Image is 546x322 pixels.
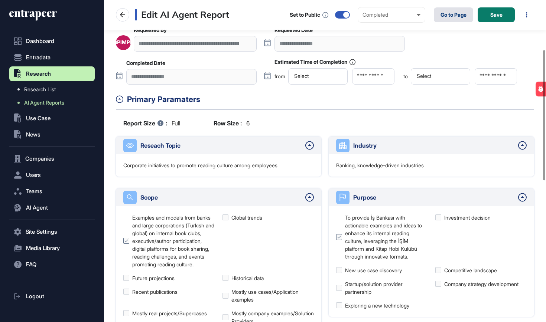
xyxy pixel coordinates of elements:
button: News [9,127,95,142]
label: Completed Date [126,60,165,66]
label: Requested Date [274,27,313,33]
button: AI Agent [9,200,95,215]
div: Purpose [353,193,514,202]
div: Mostly real projects/Supercases [132,309,207,317]
span: News [26,132,40,138]
button: Entradata [9,50,95,65]
span: Site Settings [26,229,57,235]
a: Research List [13,83,95,96]
div: Global trends [231,214,262,221]
span: from [274,74,285,79]
p: Corporate initiatives to promote reading culture among employees [123,162,277,169]
div: IBPIMPM [112,39,135,45]
h3: Edit AI Agent Report [135,9,229,20]
div: To provide İş Bankası with actionable examples and ideas to enhance its internal reading culture,... [345,214,428,260]
span: FAQ [26,262,36,267]
div: Scope [140,193,302,202]
div: Industry [353,141,514,150]
span: Logout [26,293,44,299]
button: FAQ [9,257,95,272]
button: Site Settings [9,224,95,239]
button: Companies [9,151,95,166]
a: Go to Page [434,7,473,22]
span: Select [417,73,431,79]
div: Competitive landscape [444,266,497,274]
div: Mostly use cases/Application examples [231,288,314,303]
span: Entradata [26,55,51,60]
span: Users [26,172,41,178]
div: Recent publications [132,288,178,296]
label: Requested By [134,27,167,33]
div: Completed [363,12,420,18]
span: Research [26,71,51,77]
div: Historical data [231,274,264,282]
b: Report Size : [123,119,167,128]
div: Reseach Topic [140,141,302,150]
span: Select [294,73,309,79]
div: Examples and models from banks and large corporations (Turkish and global) on internal book clubs... [132,214,215,268]
button: Save [478,7,515,22]
span: Media Library [26,245,60,251]
label: Estimated Time of Completion [274,59,355,65]
span: Research List [24,86,56,92]
div: Set to Public [290,12,320,18]
div: 6 [214,119,250,128]
button: Research [9,66,95,81]
span: Use Case [26,115,51,121]
div: New use case discovery [345,266,402,274]
div: Startup/solution provider partnership [345,280,428,296]
div: Exploring a new technology [345,302,409,309]
button: Media Library [9,241,95,256]
b: Row Size : [214,119,242,128]
div: Primary Paramaters [127,93,534,105]
div: full [123,119,180,128]
span: to [403,74,408,79]
a: AI Agent Reports [13,96,95,109]
span: Companies [25,156,54,162]
a: Dashboard [9,34,95,49]
span: AI Agent [26,205,48,211]
p: Banking, knowledge-driven industries [336,162,424,169]
span: Dashboard [26,38,54,44]
button: Users [9,168,95,183]
a: Logout [9,289,95,304]
div: Investment decision [444,214,491,221]
button: Use Case [9,111,95,126]
button: Teams [9,184,95,199]
div: Future projections [132,274,175,282]
span: Save [490,12,503,17]
span: Teams [26,188,42,194]
div: Company strategy development [444,280,519,288]
span: AI Agent Reports [24,100,64,106]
